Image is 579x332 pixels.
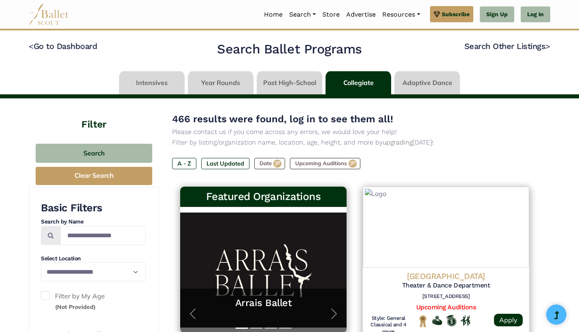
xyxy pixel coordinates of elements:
code: > [545,41,550,51]
h3: Basic Filters [41,201,146,215]
a: Upcoming Auditions [416,303,476,311]
label: Upcoming Auditions [290,158,360,169]
li: Post High-School [255,71,324,94]
img: In Person [460,315,470,326]
img: Logo [363,187,529,268]
li: Intensives [117,71,186,94]
img: Offers Financial Aid [432,316,442,325]
h3: Featured Organizations [187,190,340,204]
a: <Go to Dashboard [29,41,97,51]
label: Filter by My Age [41,291,146,312]
a: Subscribe [430,6,473,22]
h2: Search Ballet Programs [217,41,362,58]
a: Advertise [343,6,379,23]
label: Last Updated [201,158,249,169]
li: Collegiate [324,71,393,94]
img: gem.svg [434,10,440,19]
span: 466 results were found, log in to see them all! [172,113,393,125]
a: Log In [521,6,550,23]
h4: Search by Name [41,218,146,226]
a: upgrading [383,138,413,146]
p: Filter by listing/organization name, location, age, height, and more by [DATE]! [172,137,537,148]
p: Please contact us if you come across any errors, we would love your help! [172,127,537,137]
h4: Select Location [41,255,146,263]
h4: Filter [29,98,159,132]
a: Sign Up [480,6,514,23]
a: Home [261,6,286,23]
li: Adaptive Dance [393,71,462,94]
code: < [29,41,34,51]
a: Apply [494,314,523,326]
img: National [418,315,428,328]
button: Clear Search [36,167,152,185]
a: Arrais Ballet [188,297,338,309]
h4: [GEOGRAPHIC_DATA] [369,271,523,281]
small: (Not Provided) [55,303,96,311]
a: Store [319,6,343,23]
h6: [STREET_ADDRESS] [369,293,523,300]
a: Search Other Listings> [464,41,550,51]
label: Date [254,158,285,169]
button: Search [36,144,152,163]
h5: Theater & Dance Department [369,281,523,290]
li: Year Rounds [186,71,255,94]
span: Subscribe [442,10,470,19]
a: Resources [379,6,423,23]
input: Search by names... [60,226,146,245]
img: Offers Scholarship [446,315,456,326]
a: Search [286,6,319,23]
label: A - Z [172,158,196,169]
